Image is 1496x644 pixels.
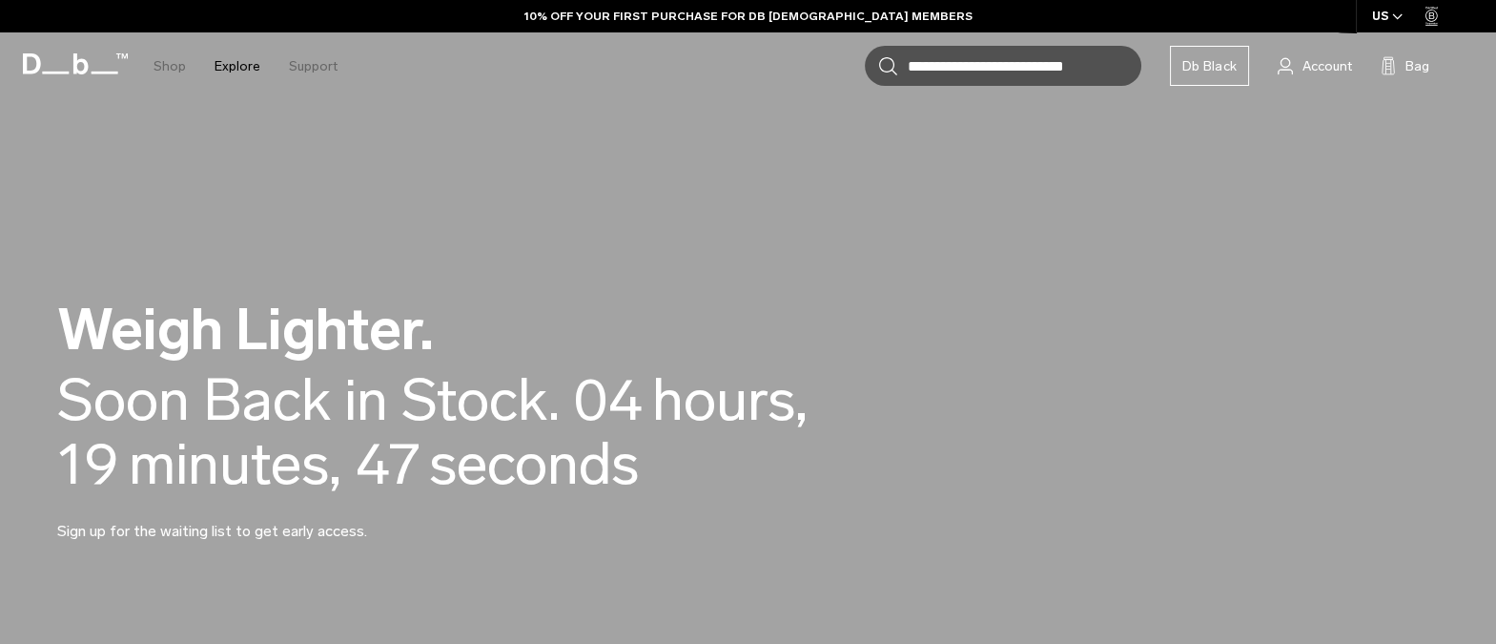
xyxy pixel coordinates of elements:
a: Account [1278,54,1352,77]
p: Sign up for the waiting list to get early access. [57,497,515,543]
span: hours, [652,368,808,432]
a: Support [289,32,338,100]
span: 04 [574,368,643,432]
span: , [329,429,341,499]
nav: Main Navigation [139,32,352,100]
h2: Weigh Lighter. [57,301,915,359]
a: Shop [154,32,186,100]
a: Db Black [1170,46,1249,86]
span: Bag [1405,56,1429,76]
div: Soon Back in Stock. [57,368,560,432]
a: 10% OFF YOUR FIRST PURCHASE FOR DB [DEMOGRAPHIC_DATA] MEMBERS [524,8,973,25]
button: Bag [1381,54,1429,77]
span: 47 [356,432,420,496]
a: Explore [215,32,260,100]
span: 19 [57,432,119,496]
span: minutes [129,432,341,496]
span: Account [1302,56,1352,76]
span: seconds [429,432,639,496]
